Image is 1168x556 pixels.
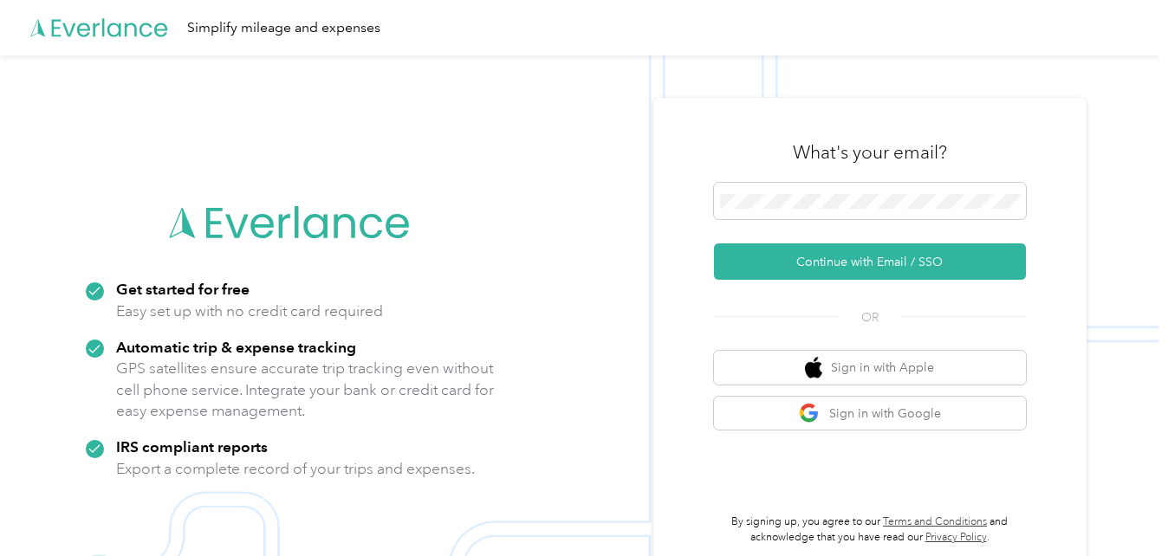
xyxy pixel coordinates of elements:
[116,301,383,322] p: Easy set up with no credit card required
[187,17,380,39] div: Simplify mileage and expenses
[799,403,821,424] img: google logo
[925,531,987,544] a: Privacy Policy
[840,308,900,326] span: OR
[116,358,495,422] p: GPS satellites ensure accurate trip tracking even without cell phone service. Integrate your bank...
[714,514,1026,545] p: By signing up, you agree to our and acknowledge that you have read our .
[116,437,268,456] strong: IRS compliant reports
[1071,459,1168,556] iframe: Everlance-gr Chat Button Frame
[116,458,475,480] p: Export a complete record of your trips and expenses.
[714,397,1026,430] button: google logoSign in with Google
[793,140,947,165] h3: What's your email?
[714,243,1026,280] button: Continue with Email / SSO
[116,280,250,298] strong: Get started for free
[805,357,822,378] img: apple logo
[883,515,987,528] a: Terms and Conditions
[116,338,356,356] strong: Automatic trip & expense tracking
[714,351,1026,385] button: apple logoSign in with Apple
